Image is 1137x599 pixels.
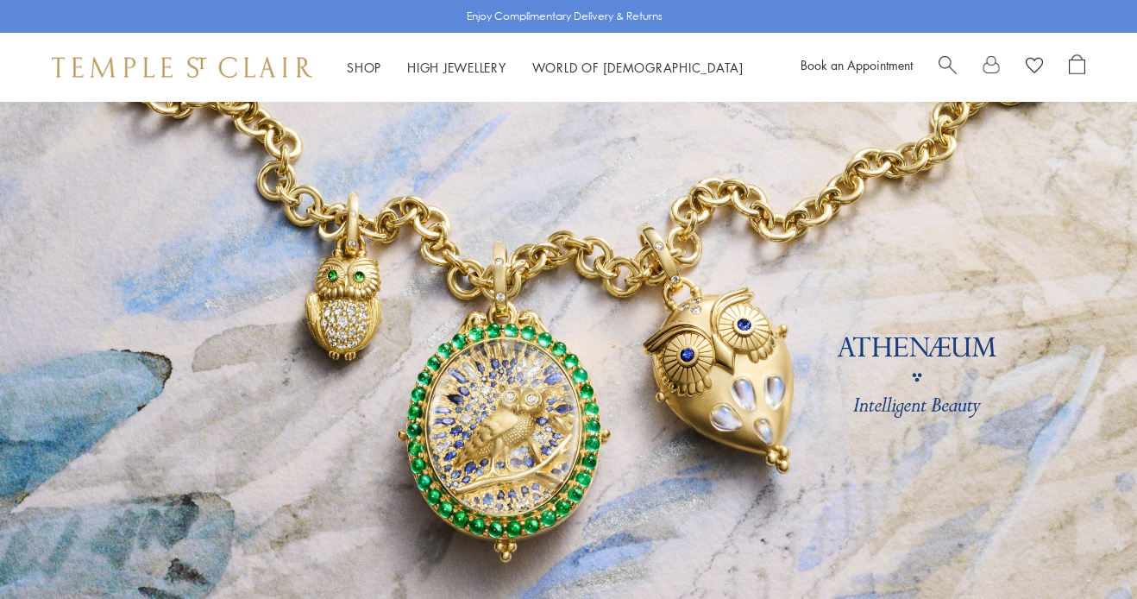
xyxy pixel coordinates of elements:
[1069,54,1085,80] a: Open Shopping Bag
[532,59,744,76] a: World of [DEMOGRAPHIC_DATA]World of [DEMOGRAPHIC_DATA]
[467,8,663,25] p: Enjoy Complimentary Delivery & Returns
[939,54,957,80] a: Search
[801,56,913,73] a: Book an Appointment
[347,59,381,76] a: ShopShop
[1026,54,1043,80] a: View Wishlist
[347,57,744,79] nav: Main navigation
[407,59,506,76] a: High JewelleryHigh Jewellery
[52,57,312,78] img: Temple St. Clair
[1051,518,1120,582] iframe: Gorgias live chat messenger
